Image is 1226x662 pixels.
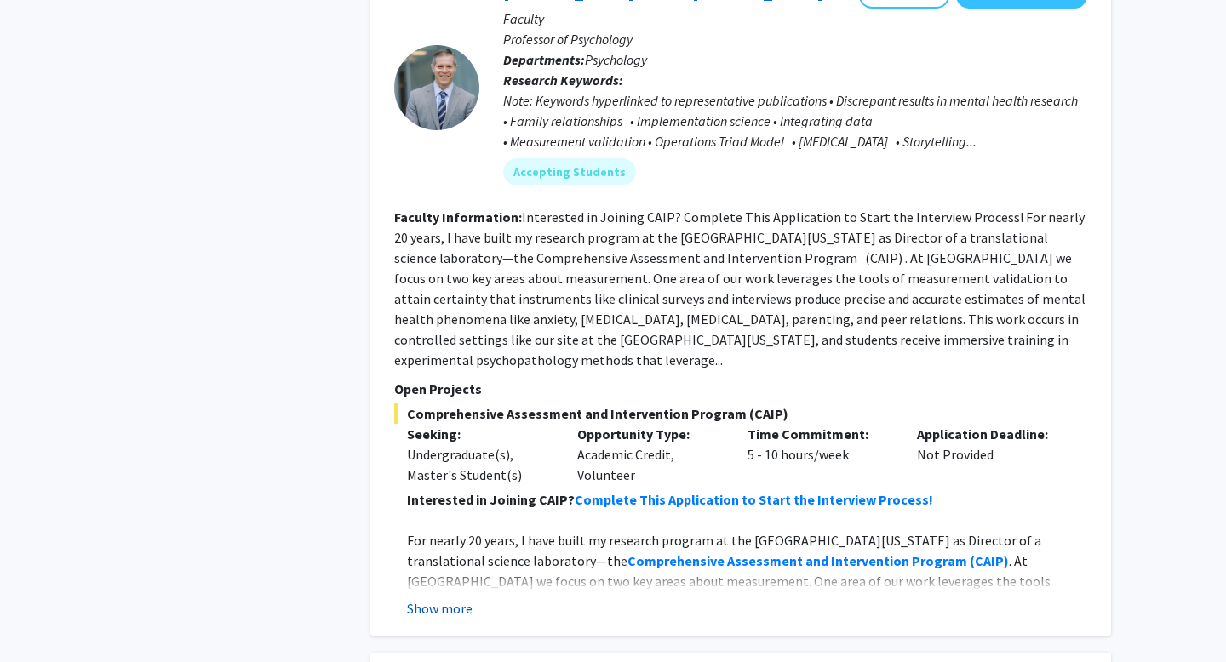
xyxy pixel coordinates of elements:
[917,424,1062,444] p: Application Deadline:
[394,379,1087,399] p: Open Projects
[564,424,735,485] div: Academic Credit, Volunteer
[394,208,522,225] b: Faculty Information:
[577,424,722,444] p: Opportunity Type:
[575,491,933,508] a: Complete This Application to Start the Interview Process!
[970,552,1009,569] strong: (CAIP)
[407,424,552,444] p: Seeking:
[627,552,1009,569] a: Comprehensive Assessment and Intervention Program (CAIP)
[394,208,1086,368] fg-read-more: Interested in Joining CAIP? Complete This Application to Start the Interview Process! For nearly ...
[735,424,905,485] div: 5 - 10 hours/week
[904,424,1074,485] div: Not Provided
[13,585,72,649] iframe: Chat
[748,424,892,444] p: Time Commitment:
[627,552,967,569] strong: Comprehensive Assessment and Intervention Program
[503,9,1087,29] p: Faculty
[503,51,585,68] b: Departments:
[407,598,473,619] button: Show more
[407,444,552,485] div: Undergraduate(s), Master's Student(s)
[503,90,1087,151] div: Note: Keywords hyperlinked to representative publications • Discrepant results in mental health r...
[503,29,1087,49] p: Professor of Psychology
[407,491,575,508] strong: Interested in Joining CAIP?
[394,403,1087,424] span: Comprehensive Assessment and Intervention Program (CAIP)
[503,158,636,185] mat-chip: Accepting Students
[503,71,623,88] b: Research Keywords:
[585,51,647,68] span: Psychology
